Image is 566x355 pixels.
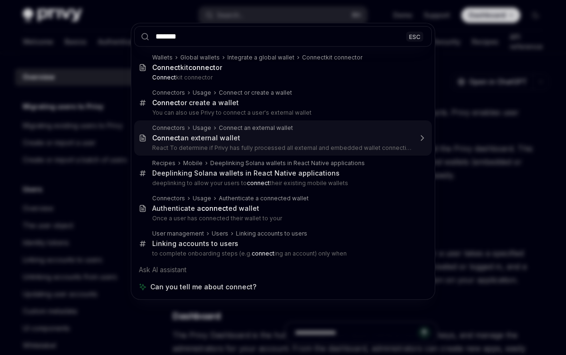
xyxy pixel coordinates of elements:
[152,250,412,257] p: to complete onboarding steps (e.g. ing an account) only when
[152,124,185,132] div: Connectors
[152,99,239,107] div: or create a wallet
[152,239,238,248] div: Linking accounts to users
[152,134,180,142] b: Connect
[193,195,211,202] div: Usage
[150,282,256,292] span: Can you tell me about connect?
[188,63,215,71] b: connect
[134,261,432,278] div: Ask AI assistant
[152,74,176,81] b: Connect
[152,215,412,222] p: Once a user has connected their wallet to your
[152,159,176,167] div: Recipes
[302,54,362,61] div: Connectkit connector
[236,230,307,237] div: Linking accounts to users
[193,89,211,97] div: Usage
[152,63,180,71] b: Connect
[212,230,228,237] div: Users
[201,204,228,212] b: connect
[152,89,185,97] div: Connectors
[210,159,365,167] div: Deeplinking Solana wallets in React Native applications
[152,74,412,81] p: kit connector
[152,63,222,72] div: kit or
[252,250,274,257] b: connect
[180,54,220,61] div: Global wallets
[406,31,423,41] div: ESC
[219,89,292,97] div: Connect or create a wallet
[152,134,240,142] div: an external wallet
[152,230,204,237] div: User management
[152,179,412,187] p: deeplinking to allow your users to their existing mobile wallets
[183,159,203,167] div: Mobile
[219,195,309,202] div: Authenticate a connected wallet
[152,54,173,61] div: Wallets
[219,124,293,132] div: Connect an external wallet
[247,179,270,187] b: connect
[193,124,211,132] div: Usage
[152,195,185,202] div: Connectors
[152,99,180,107] b: Connect
[152,169,340,177] div: Deeplinking Solana wallets in React Native applications
[152,109,412,117] p: You can also use Privy to connect a user's external wallet
[152,204,259,213] div: Authenticate a ed wallet
[152,144,412,152] p: React To determine if Privy has fully processed all external and embedded wallet connections, use t
[227,54,294,61] div: Integrate a global wallet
